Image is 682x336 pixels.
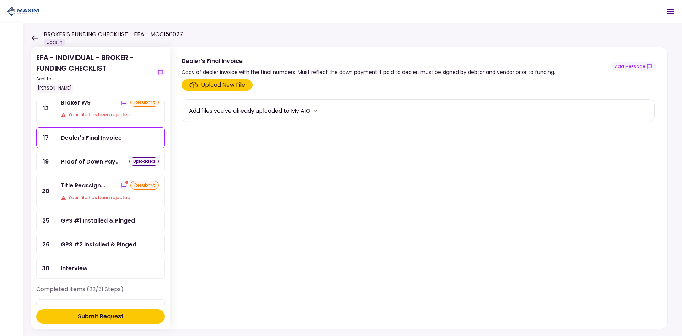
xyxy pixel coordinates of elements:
div: Dealer's Final InvoiceCopy of dealer invoice with the final numbers. Must reflect the down paymen... [170,47,668,329]
div: 13 [37,92,55,124]
a: 30Interview [36,258,165,279]
button: show-messages [611,62,656,71]
div: Docs In [44,39,65,46]
div: Proof of Down Payment 1 [61,157,120,166]
div: Broker W9 [61,98,91,107]
a: 20Title Reassignmentshow-messagesresubmitYour file has been rejected [36,175,165,207]
div: [PERSON_NAME] [36,84,73,93]
div: Submit Request [78,312,124,321]
button: show-messages [156,68,165,77]
div: resubmit [130,98,159,107]
div: Dealer's Final Invoice [61,133,122,142]
div: 1 [37,300,55,320]
div: Your file has been rejected [61,111,159,118]
div: 30 [37,258,55,278]
div: Completed items (22/31 Steps) [36,285,165,299]
div: Interview [61,264,88,273]
div: resubmit [130,181,159,190]
div: Your file has been rejected [61,194,159,201]
div: EFA - INDIVIDUAL - BROKER - FUNDING CHECKLIST [36,52,153,93]
div: 20 [37,175,55,207]
a: 13Broker W9show-messagesresubmitYour file has been rejected [36,92,165,124]
div: GPS #1 Installed & Pinged [61,216,135,225]
div: Add files you've already uploaded to My AIO [189,106,310,115]
h1: BROKER'S FUNDING CHECKLIST - EFA - MCC150027 [44,30,183,39]
div: 17 [37,128,55,148]
div: Dealer's Final Invoice [182,57,555,65]
span: Click here to upload the required document [182,79,253,91]
img: Partner icon [7,6,39,17]
div: 19 [37,151,55,172]
a: 17Dealer's Final Invoice [36,127,165,148]
button: Open menu [662,3,679,20]
div: GPS #2 Installed & Pinged [61,240,136,249]
div: uploaded [129,157,159,166]
button: show-messages [120,181,128,190]
div: 26 [37,234,55,255]
button: show-messages [120,98,128,107]
div: Title Reassignment [61,181,105,190]
button: Submit Request [36,309,165,324]
div: Sent to: [36,76,153,82]
a: 19Proof of Down Payment 1uploaded [36,151,165,172]
div: 25 [37,210,55,231]
a: 25GPS #1 Installed & Pinged [36,210,165,231]
a: 1EFA Contractapproved [36,299,165,320]
div: Copy of dealer invoice with the final numbers. Must reflect the down payment if paid to dealer, m... [182,68,555,76]
a: 26GPS #2 Installed & Pinged [36,234,165,255]
button: more [310,105,321,116]
div: Upload New File [201,81,245,89]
